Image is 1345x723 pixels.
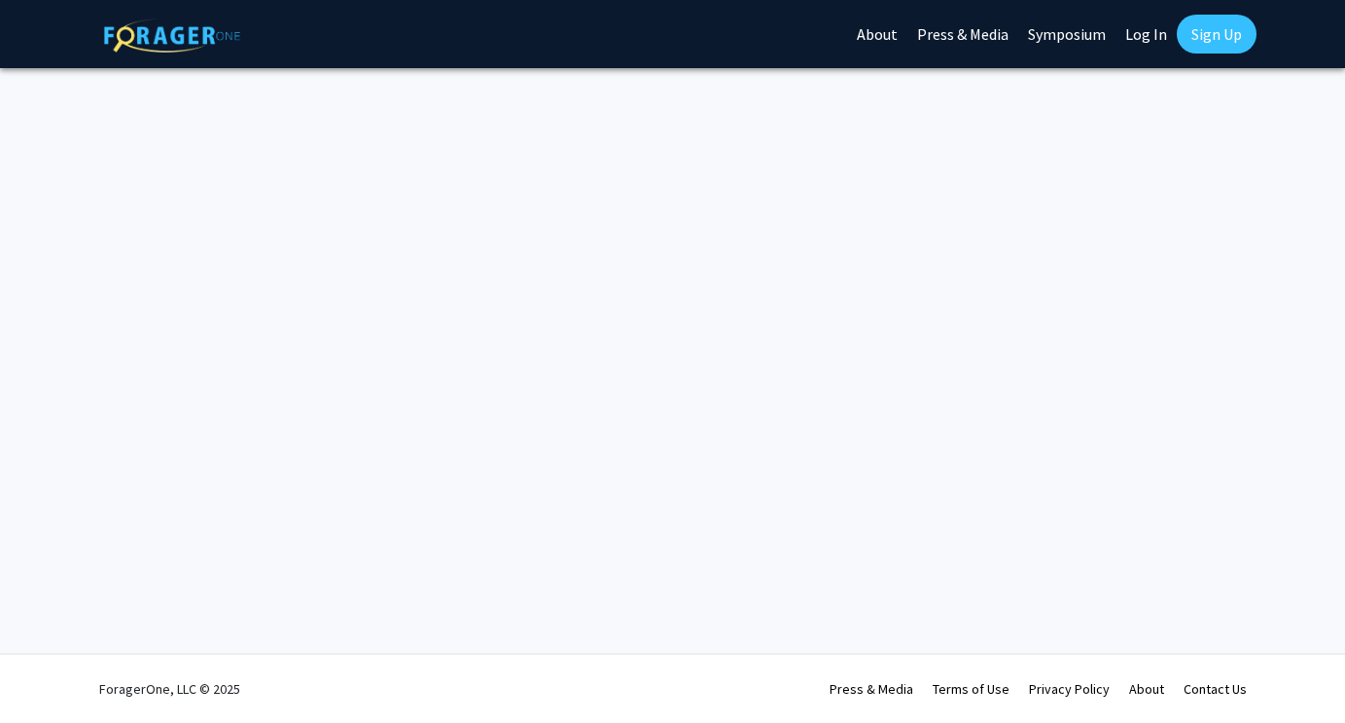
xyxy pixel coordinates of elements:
a: About [1129,680,1164,698]
a: Contact Us [1184,680,1247,698]
a: Sign Up [1177,15,1257,54]
a: Terms of Use [933,680,1009,698]
div: ForagerOne, LLC © 2025 [99,655,240,723]
a: Privacy Policy [1029,680,1110,698]
img: ForagerOne Logo [104,18,240,53]
a: Press & Media [830,680,913,698]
